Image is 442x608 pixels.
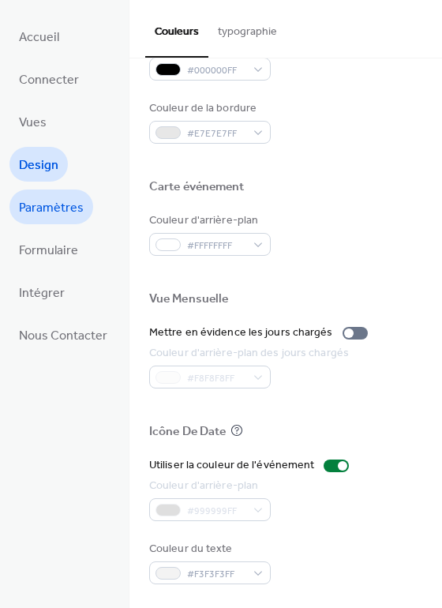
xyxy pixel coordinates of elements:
a: Intégrer [9,275,74,310]
div: Icône De Date [149,424,226,441]
span: Formulaire [19,238,78,264]
div: Utiliser la couleur de l'événement [149,457,314,474]
div: Couleur d'arrière-plan [149,478,268,494]
span: #F3F3F3FF [187,566,245,583]
div: Couleur de la bordure [149,100,268,117]
div: Mettre en évidence les jours chargés [149,325,333,341]
a: Accueil [9,19,69,54]
span: #E7E7E7FF [187,126,245,142]
span: Vues [19,111,47,136]
a: Connecter [9,62,88,96]
span: Design [19,153,58,178]
a: Paramètres [9,190,93,224]
span: Intégrer [19,281,65,306]
a: Design [9,147,68,182]
a: Formulaire [9,232,88,267]
span: Connecter [19,68,79,93]
div: Carte événement [149,179,245,196]
span: Nous Contacter [19,324,107,349]
div: Couleur d'arrière-plan des jours chargés [149,345,349,362]
a: Vues [9,104,56,139]
span: #FFFFFFFF [187,238,245,254]
a: Nous Contacter [9,317,117,352]
span: Accueil [19,25,59,51]
span: Paramètres [19,196,84,221]
span: #000000FF [187,62,245,79]
div: Couleur d'arrière-plan [149,212,268,229]
div: Vue Mensuelle [149,291,228,308]
div: Couleur du texte [149,541,268,557]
